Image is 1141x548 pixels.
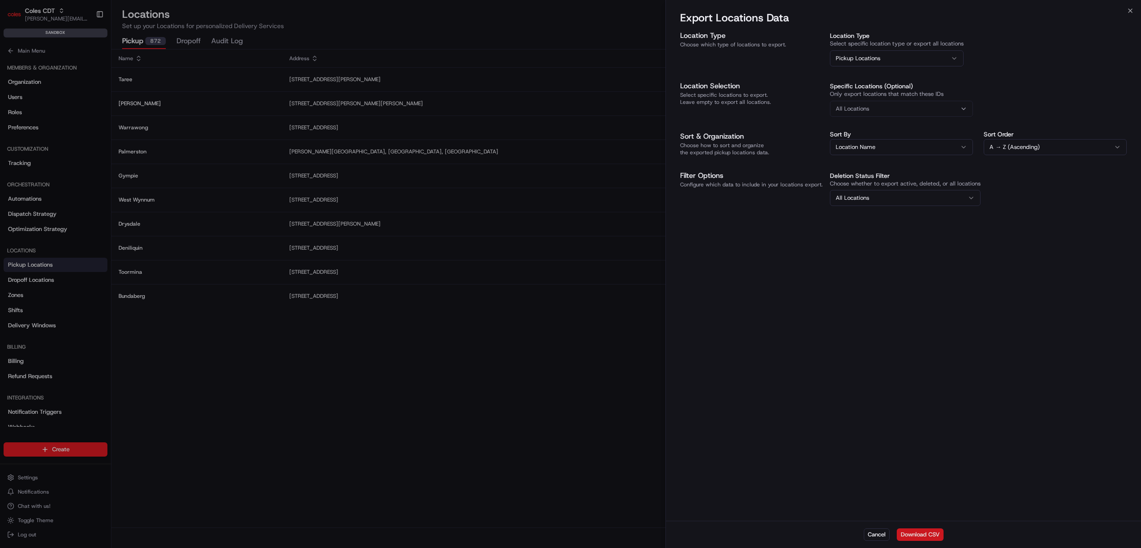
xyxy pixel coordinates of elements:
[830,82,913,90] label: Specific Locations (Optional)
[897,528,944,541] button: Download CSV
[72,126,147,142] a: 💻API Documentation
[23,58,147,67] input: Clear
[9,130,16,137] div: 📗
[30,85,146,94] div: Start new chat
[830,41,964,47] p: Select specific location type or export all locations
[680,131,823,142] h3: Sort & Organization
[89,151,108,158] span: Pylon
[830,172,890,180] label: Deletion Status Filter
[680,41,823,48] p: Choose which type of locations to export.
[830,32,870,40] label: Location Type
[836,105,869,113] span: All Locations
[830,101,973,117] button: All Locations
[5,126,72,142] a: 📗Knowledge Base
[9,36,162,50] p: Welcome 👋
[75,130,82,137] div: 💻
[84,129,143,138] span: API Documentation
[152,88,162,99] button: Start new chat
[984,131,1127,137] label: Sort Order
[830,91,973,97] p: Only export locations that match these IDs
[830,181,981,187] p: Choose whether to export active, deleted, or all locations
[63,151,108,158] a: Powered byPylon
[830,131,973,137] label: Sort By
[30,94,113,101] div: We're available if you need us!
[680,181,823,188] p: Configure which data to include in your locations export.
[680,91,823,106] p: Select specific locations to export. Leave empty to export all locations.
[864,528,890,541] button: Cancel
[680,170,823,181] h3: Filter Options
[18,129,68,138] span: Knowledge Base
[9,9,27,27] img: Nash
[680,11,1127,25] h2: Export Locations Data
[680,81,823,91] h3: Location Selection
[680,142,823,156] p: Choose how to sort and organize the exported pickup locations data.
[680,30,823,41] h3: Location Type
[9,85,25,101] img: 1736555255976-a54dd68f-1ca7-489b-9aae-adbdc363a1c4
